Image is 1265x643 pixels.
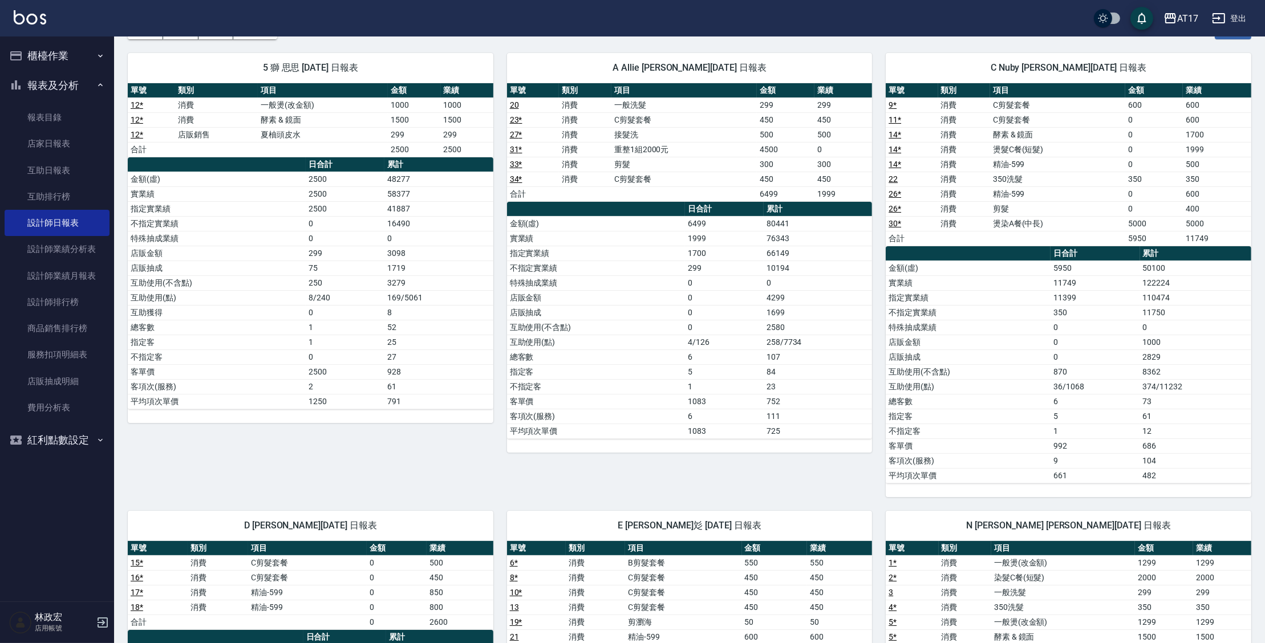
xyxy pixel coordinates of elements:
td: 1500 [388,112,440,127]
td: 1 [306,335,384,349]
th: 金額 [757,83,814,98]
td: 1250 [306,394,384,409]
td: 客單價 [507,394,685,409]
td: 不指定實業績 [507,261,685,275]
td: 36/1068 [1051,379,1140,394]
td: 25 [384,335,493,349]
td: 661 [1051,468,1140,483]
td: 特殊抽成業績 [128,231,306,246]
td: 500 [757,127,814,142]
td: 482 [1140,468,1251,483]
td: 500 [1183,157,1251,172]
td: 122224 [1140,275,1251,290]
a: 商品銷售排行榜 [5,315,110,341]
a: 店販抽成明細 [5,368,110,394]
td: 2829 [1140,349,1251,364]
td: 酵素 & 鏡面 [258,112,388,127]
td: 500 [814,127,872,142]
td: 1000 [388,97,440,112]
table: a dense table [128,157,493,409]
td: 66149 [764,246,872,261]
td: 消費 [938,186,990,201]
th: 項目 [248,541,367,556]
td: 2500 [306,186,384,201]
td: 消費 [559,97,611,112]
a: 報表目錄 [5,104,110,131]
td: 5000 [1183,216,1251,231]
td: 61 [1140,409,1251,424]
td: 店販抽成 [128,261,306,275]
td: 特殊抽成業績 [507,275,685,290]
td: 350洗髮 [990,172,1125,186]
th: 日合計 [685,202,764,217]
td: 1083 [685,394,764,409]
th: 業績 [814,83,872,98]
td: 600 [1183,186,1251,201]
td: 合計 [507,186,559,201]
td: 2500 [306,201,384,216]
td: 0 [306,349,384,364]
td: 消費 [938,157,990,172]
a: 設計師業績分析表 [5,236,110,262]
td: 2 [306,379,384,394]
td: 燙髮C餐(短髮) [990,142,1125,157]
td: 消費 [938,112,990,127]
td: 0 [685,290,764,305]
img: Logo [14,10,46,25]
td: 客單價 [128,364,306,379]
td: 48277 [384,172,493,186]
img: Person [9,611,32,634]
td: 5950 [1051,261,1140,275]
td: 0 [685,320,764,335]
table: a dense table [507,202,873,439]
td: 互助使用(不含點) [507,320,685,335]
td: 6 [685,349,764,364]
td: C剪髮套餐 [990,97,1125,112]
td: 1999 [1183,142,1251,157]
div: AT17 [1177,11,1198,26]
td: 6499 [757,186,814,201]
td: 76343 [764,231,872,246]
th: 單號 [128,83,175,98]
th: 項目 [625,541,742,556]
th: 累計 [1140,246,1251,261]
td: 0 [1125,186,1183,201]
td: 店販金額 [507,290,685,305]
td: 0 [306,231,384,246]
td: 0 [685,305,764,320]
p: 店用帳號 [35,623,93,633]
td: 84 [764,364,872,379]
th: 單號 [128,541,188,556]
td: 0 [1125,127,1183,142]
td: 928 [384,364,493,379]
td: 11750 [1140,305,1251,320]
a: 費用分析表 [5,394,110,421]
th: 業績 [441,83,493,98]
td: 1700 [685,246,764,261]
th: 單號 [507,541,566,556]
td: C剪髮套餐 [611,172,757,186]
td: 23 [764,379,872,394]
td: 0 [306,305,384,320]
table: a dense table [886,83,1251,246]
td: 450 [814,172,872,186]
td: 75 [306,261,384,275]
td: 258/7734 [764,335,872,349]
td: 10194 [764,261,872,275]
td: 8 [384,305,493,320]
td: 73 [1140,394,1251,409]
th: 金額 [1125,83,1183,98]
td: 消費 [938,201,990,216]
th: 業績 [1193,541,1251,556]
th: 類別 [559,83,611,98]
th: 類別 [938,83,990,98]
td: 平均項次單價 [507,424,685,438]
td: 4299 [764,290,872,305]
td: 總客數 [886,394,1051,409]
td: 58377 [384,186,493,201]
table: a dense table [886,246,1251,483]
td: 不指定客 [886,424,1051,438]
td: C剪髮套餐 [990,112,1125,127]
td: 27 [384,349,493,364]
td: 合計 [128,142,175,157]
